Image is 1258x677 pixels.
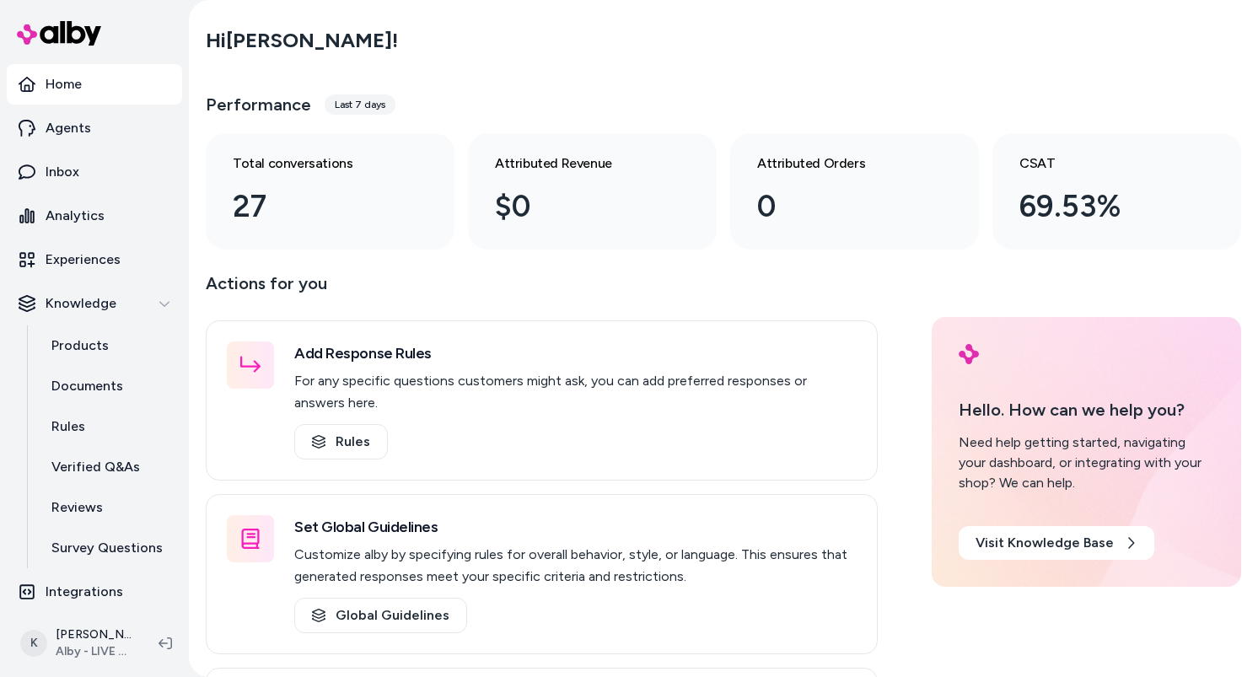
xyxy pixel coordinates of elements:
p: Home [46,74,82,94]
a: Attributed Orders 0 [730,133,979,250]
div: 69.53% [1019,184,1187,229]
span: Alby - LIVE on [DOMAIN_NAME] [56,643,132,660]
p: [PERSON_NAME] [56,626,132,643]
h3: Add Response Rules [294,341,857,365]
a: Agents [7,108,182,148]
a: Global Guidelines [294,598,467,633]
a: Inbox [7,152,182,192]
p: Actions for you [206,270,878,310]
p: Products [51,336,109,356]
a: Documents [35,366,182,406]
div: Last 7 days [325,94,395,115]
div: $0 [495,184,663,229]
a: Verified Q&As [35,447,182,487]
p: For any specific questions customers might ask, you can add preferred responses or answers here. [294,370,857,414]
img: alby Logo [959,344,979,364]
p: Rules [51,416,85,437]
h3: CSAT [1019,153,1187,174]
p: Analytics [46,206,105,226]
h3: Performance [206,93,311,116]
a: Visit Knowledge Base [959,526,1154,560]
p: Inbox [46,162,79,182]
a: Rules [294,424,388,459]
a: CSAT 69.53% [992,133,1241,250]
h3: Total conversations [233,153,401,174]
p: Verified Q&As [51,457,140,477]
div: 27 [233,184,401,229]
a: Analytics [7,196,182,236]
p: Customize alby by specifying rules for overall behavior, style, or language. This ensures that ge... [294,544,857,588]
p: Survey Questions [51,538,163,558]
p: Knowledge [46,293,116,314]
div: Need help getting started, navigating your dashboard, or integrating with your shop? We can help. [959,433,1214,493]
button: Knowledge [7,283,182,324]
div: 0 [757,184,925,229]
h3: Attributed Orders [757,153,925,174]
a: Total conversations 27 [206,133,454,250]
p: Agents [46,118,91,138]
p: Hello. How can we help you? [959,397,1214,422]
a: Integrations [7,572,182,612]
h2: Hi [PERSON_NAME] ! [206,28,398,53]
p: Experiences [46,250,121,270]
a: Home [7,64,182,105]
img: alby Logo [17,21,101,46]
p: Documents [51,376,123,396]
button: K[PERSON_NAME]Alby - LIVE on [DOMAIN_NAME] [10,616,145,670]
p: Reviews [51,497,103,518]
span: K [20,630,47,657]
h3: Set Global Guidelines [294,515,857,539]
a: Survey Questions [35,528,182,568]
h3: Attributed Revenue [495,153,663,174]
a: Rules [35,406,182,447]
a: Attributed Revenue $0 [468,133,717,250]
p: Integrations [46,582,123,602]
a: Experiences [7,239,182,280]
a: Reviews [35,487,182,528]
a: Products [35,325,182,366]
